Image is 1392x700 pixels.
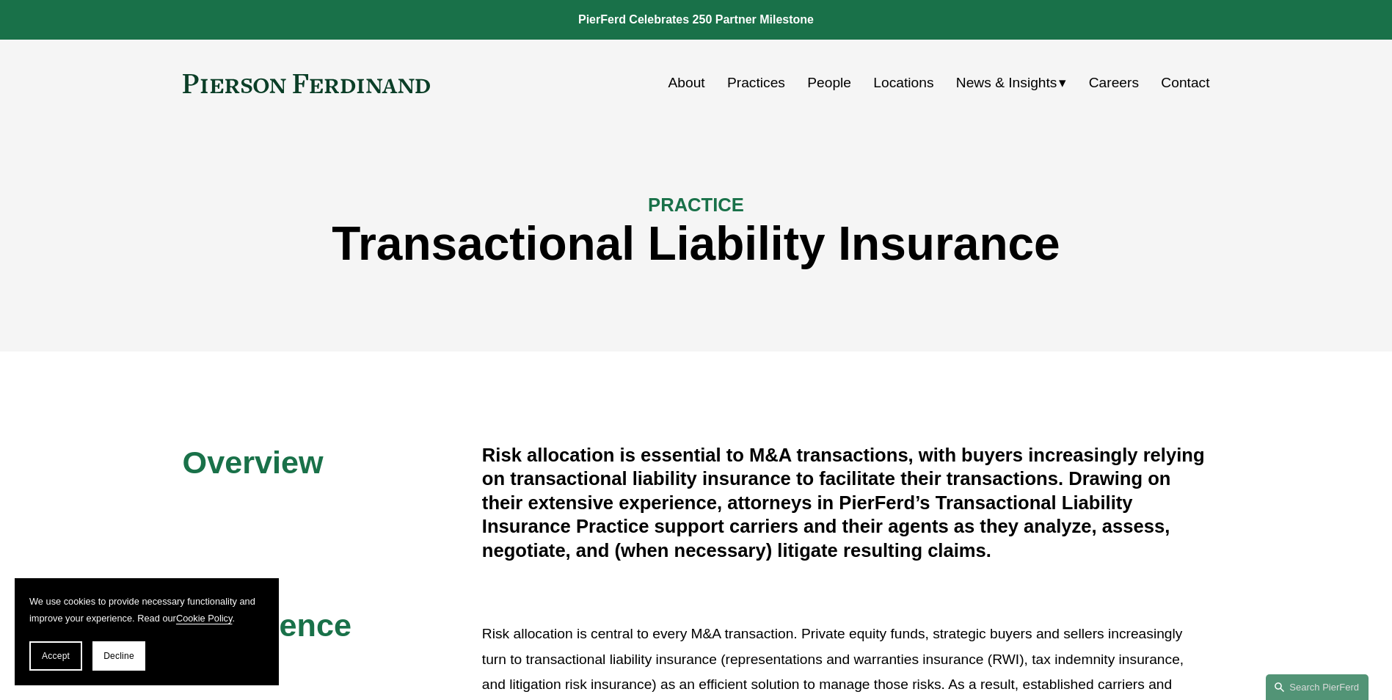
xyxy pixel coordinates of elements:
a: Cookie Policy [176,613,233,624]
a: Practices [727,69,785,97]
a: Search this site [1266,674,1369,700]
span: Decline [103,651,134,661]
button: Accept [29,641,82,671]
section: Cookie banner [15,578,279,685]
span: News & Insights [956,70,1057,96]
a: Careers [1089,69,1139,97]
h4: Risk allocation is essential to M&A transactions, with buyers increasingly relying on transaction... [482,443,1210,562]
a: People [807,69,851,97]
h1: Transactional Liability Insurance [183,217,1210,271]
a: Locations [873,69,933,97]
a: folder dropdown [956,69,1067,97]
span: Overview [183,445,324,480]
span: Accept [42,651,70,661]
p: We use cookies to provide necessary functionality and improve your experience. Read our . [29,593,264,627]
span: PRACTICE [648,194,744,215]
a: Contact [1161,69,1209,97]
button: Decline [92,641,145,671]
a: About [668,69,705,97]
